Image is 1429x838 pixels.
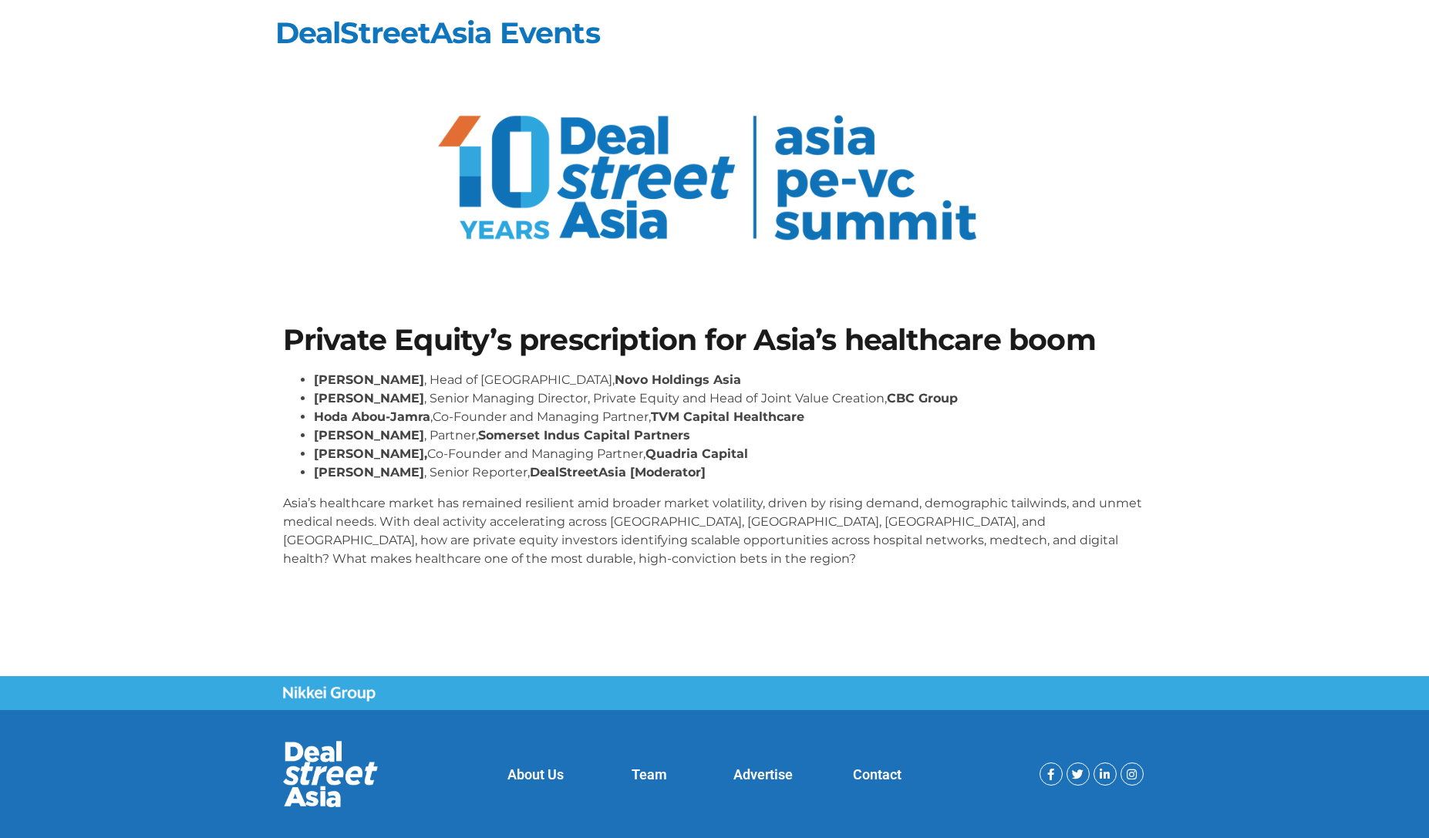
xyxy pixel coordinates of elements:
[314,465,424,480] strong: [PERSON_NAME]
[314,428,424,443] strong: [PERSON_NAME]
[275,15,600,51] a: DealStreetAsia Events
[283,686,376,702] img: Nikkei Group
[283,494,1147,568] p: Asia’s healthcare market has remained resilient amid broader market volatility, driven by rising ...
[733,766,793,782] a: Advertise
[651,409,804,424] strong: TVM Capital Healthcare
[314,408,1147,426] li: ,Co-Founder and Managing Partner,
[314,426,1147,445] li: , Partner,
[314,389,1147,408] li: , Senior Managing Director, Private Equity and Head of Joint Value Creation,
[314,463,1147,482] li: , Senior Reporter,
[283,325,1147,355] h1: Private Equity’s prescription for Asia’s healthcare boom
[314,371,1147,389] li: , Head of [GEOGRAPHIC_DATA],
[507,766,564,782] a: About Us
[632,766,667,782] a: Team
[314,446,427,461] strong: [PERSON_NAME],
[530,465,706,480] strong: DealStreetAsia [Moderator]
[887,391,958,406] strong: CBC Group
[853,766,902,782] a: Contact
[615,372,741,387] strong: Novo Holdings Asia
[314,445,1147,463] li: Co-Founder and Managing Partner,
[314,409,430,424] strong: Hoda Abou-Jamra
[645,446,748,461] strong: Quadria Capital
[314,372,424,387] strong: [PERSON_NAME]
[314,391,424,406] strong: [PERSON_NAME]
[478,428,690,443] strong: Somerset Indus Capital Partners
